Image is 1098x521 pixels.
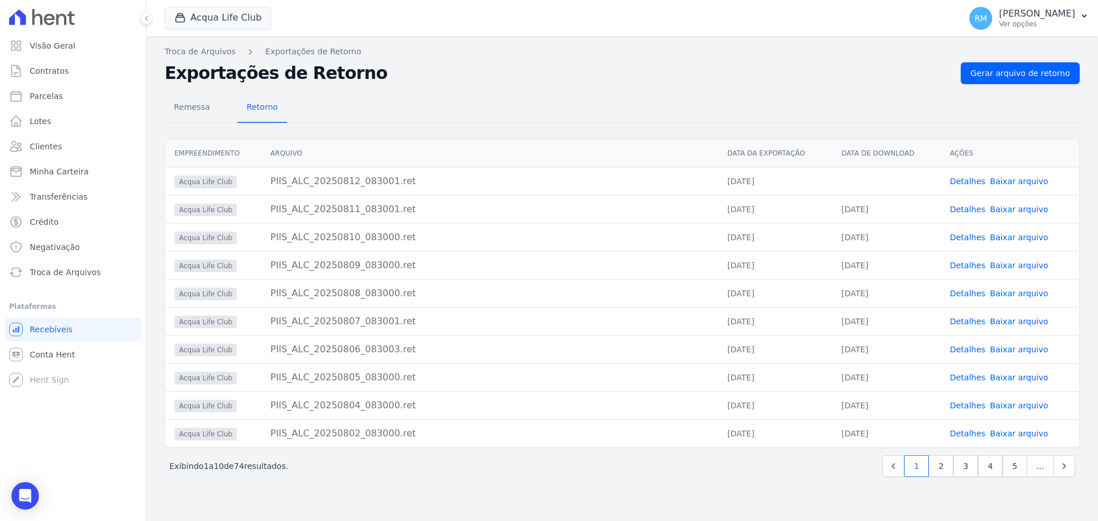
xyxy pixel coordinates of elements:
[270,343,709,356] div: PIIS_ALC_20250806_083003.ret
[270,258,709,272] div: PIIS_ALC_20250809_083000.ret
[718,363,832,391] td: [DATE]
[904,455,929,477] a: 1
[30,166,89,177] span: Minha Carteira
[974,14,987,22] span: RM
[30,267,101,278] span: Troca de Arquivos
[5,34,141,57] a: Visão Geral
[718,307,832,335] td: [DATE]
[990,261,1048,270] a: Baixar arquivo
[718,223,832,251] td: [DATE]
[1027,455,1054,477] span: …
[718,195,832,223] td: [DATE]
[832,335,941,363] td: [DATE]
[265,46,361,58] a: Exportações de Retorno
[30,40,75,51] span: Visão Geral
[169,460,288,472] p: Exibindo a de resultados.
[832,391,941,419] td: [DATE]
[174,288,237,300] span: Acqua Life Club
[950,289,985,298] a: Detalhes
[5,236,141,258] a: Negativação
[30,116,51,127] span: Lotes
[718,251,832,279] td: [DATE]
[961,62,1080,84] a: Gerar arquivo de retorno
[165,46,1080,58] nav: Breadcrumb
[5,318,141,341] a: Recebíveis
[5,160,141,183] a: Minha Carteira
[204,462,209,471] span: 1
[950,345,985,354] a: Detalhes
[832,251,941,279] td: [DATE]
[990,345,1048,354] a: Baixar arquivo
[950,317,985,326] a: Detalhes
[270,174,709,188] div: PIIS_ALC_20250812_083001.ret
[950,177,985,186] a: Detalhes
[270,427,709,440] div: PIIS_ALC_20250802_083000.ret
[165,7,271,29] button: Acqua Life Club
[960,2,1098,34] button: RM [PERSON_NAME] Ver opções
[30,65,69,77] span: Contratos
[30,90,63,102] span: Parcelas
[950,233,985,242] a: Detalhes
[270,399,709,412] div: PIIS_ALC_20250804_083000.ret
[174,316,237,328] span: Acqua Life Club
[999,19,1075,29] p: Ver opções
[990,205,1048,214] a: Baixar arquivo
[270,287,709,300] div: PIIS_ALC_20250808_083000.ret
[30,191,87,202] span: Transferências
[5,110,141,133] a: Lotes
[832,195,941,223] td: [DATE]
[11,482,39,510] div: Open Intercom Messenger
[718,419,832,447] td: [DATE]
[718,335,832,363] td: [DATE]
[953,455,978,477] a: 3
[950,429,985,438] a: Detalhes
[234,462,244,471] span: 74
[5,343,141,366] a: Conta Hent
[5,261,141,284] a: Troca de Arquivos
[990,401,1048,410] a: Baixar arquivo
[718,391,832,419] td: [DATE]
[832,307,941,335] td: [DATE]
[5,135,141,158] a: Clientes
[950,261,985,270] a: Detalhes
[718,167,832,195] td: [DATE]
[30,241,80,253] span: Negativação
[214,462,224,471] span: 10
[718,140,832,168] th: Data da Exportação
[174,372,237,384] span: Acqua Life Club
[990,233,1048,242] a: Baixar arquivo
[270,202,709,216] div: PIIS_ALC_20250811_083001.ret
[174,260,237,272] span: Acqua Life Club
[165,63,952,83] h2: Exportações de Retorno
[832,363,941,391] td: [DATE]
[882,455,904,477] a: Previous
[990,177,1048,186] a: Baixar arquivo
[999,8,1075,19] p: [PERSON_NAME]
[990,289,1048,298] a: Baixar arquivo
[270,230,709,244] div: PIIS_ALC_20250810_083000.ret
[237,93,287,123] a: Retorno
[165,93,219,123] a: Remessa
[30,141,62,152] span: Clientes
[1053,455,1075,477] a: Next
[240,96,285,118] span: Retorno
[30,349,75,360] span: Conta Hent
[165,140,261,168] th: Empreendimento
[9,300,137,313] div: Plataformas
[950,205,985,214] a: Detalhes
[941,140,1079,168] th: Ações
[270,371,709,384] div: PIIS_ALC_20250805_083000.ret
[174,232,237,244] span: Acqua Life Club
[30,324,73,335] span: Recebíveis
[990,317,1048,326] a: Baixar arquivo
[990,373,1048,382] a: Baixar arquivo
[30,216,59,228] span: Crédito
[174,176,237,188] span: Acqua Life Club
[165,46,236,58] a: Troca de Arquivos
[970,67,1070,79] span: Gerar arquivo de retorno
[174,204,237,216] span: Acqua Life Club
[832,223,941,251] td: [DATE]
[978,455,1002,477] a: 4
[261,140,718,168] th: Arquivo
[832,140,941,168] th: Data de Download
